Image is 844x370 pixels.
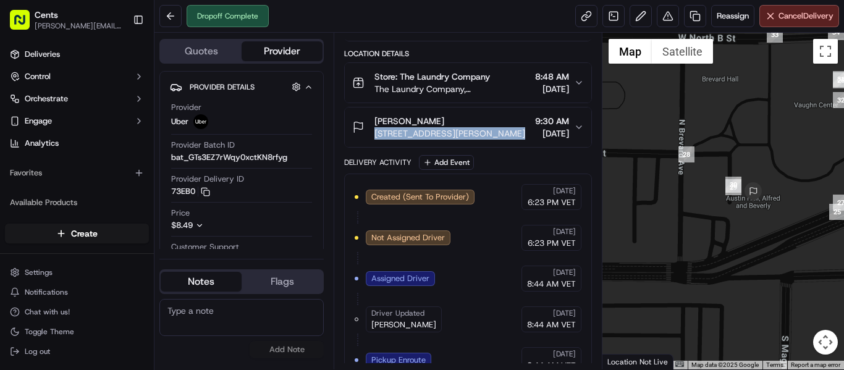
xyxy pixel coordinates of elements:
[5,5,128,35] button: Cents[PERSON_NAME][EMAIL_ADDRESS][PERSON_NAME][DOMAIN_NAME]
[374,127,525,140] span: [STREET_ADDRESS][PERSON_NAME]
[609,39,652,64] button: Show street map
[12,12,37,37] img: Nash
[26,118,48,140] img: 8571987876998_91fb9ceb93ad5c398215_72.jpg
[652,39,713,64] button: Show satellite imagery
[527,319,576,330] span: 8:44 AM VET
[528,197,576,208] span: 6:23 PM VET
[25,71,51,82] span: Control
[344,49,592,59] div: Location Details
[5,264,149,281] button: Settings
[5,133,149,153] a: Analytics
[374,115,444,127] span: [PERSON_NAME]
[678,146,694,162] div: 28
[161,41,242,61] button: Quotes
[171,242,239,253] span: Customer Support
[210,122,225,137] button: Start new chat
[5,343,149,360] button: Log out
[691,361,759,368] span: Map data ©2025 Google
[527,279,576,290] span: 8:44 AM VET
[779,11,833,22] span: Cancel Delivery
[371,232,445,243] span: Not Assigned Driver
[171,102,201,113] span: Provider
[12,161,83,170] div: Past conversations
[193,114,208,129] img: uber-new-logo.jpeg
[35,9,58,21] button: Cents
[56,118,203,130] div: Start new chat
[528,238,576,249] span: 6:23 PM VET
[103,225,107,235] span: •
[38,191,100,201] span: [PERSON_NAME]
[766,361,783,368] a: Terms (opens in new tab)
[242,272,323,292] button: Flags
[5,303,149,321] button: Chat with us!
[535,127,569,140] span: [DATE]
[711,5,754,27] button: Reassign
[99,271,203,293] a: 💻API Documentation
[5,111,149,131] button: Engage
[553,227,576,237] span: [DATE]
[759,5,839,27] button: CancelDelivery
[25,225,35,235] img: 1736555255976-a54dd68f-1ca7-489b-9aae-adbdc363a1c4
[813,330,838,355] button: Map camera controls
[553,308,576,318] span: [DATE]
[371,308,424,318] span: Driver Updated
[371,273,429,284] span: Assigned Driver
[56,130,170,140] div: We're available if you need us!
[5,323,149,340] button: Toggle Theme
[5,44,149,64] a: Deliveries
[171,208,190,219] span: Price
[767,27,783,43] div: 33
[38,225,100,235] span: [PERSON_NAME]
[553,349,576,359] span: [DATE]
[171,186,210,197] button: 73EB0
[109,191,135,201] span: [DATE]
[5,193,149,212] div: Available Products
[725,179,741,195] div: 29
[12,180,32,200] img: Masood Aslam
[25,327,74,337] span: Toggle Theme
[345,63,591,103] button: Store: The Laundry CompanyThe Laundry Company, [GEOGRAPHIC_DATA][US_STATE], [GEOGRAPHIC_DATA]8:48...
[171,220,280,231] button: $8.49
[25,49,60,60] span: Deliveries
[725,177,741,193] div: 30
[535,115,569,127] span: 9:30 AM
[5,284,149,301] button: Notifications
[171,116,188,127] span: Uber
[344,158,411,167] div: Delivery Activity
[25,347,50,356] span: Log out
[371,355,426,366] span: Pickup Enroute
[553,267,576,277] span: [DATE]
[602,354,673,369] div: Location Not Live
[123,279,150,288] span: Pylon
[25,192,35,202] img: 1736555255976-a54dd68f-1ca7-489b-9aae-adbdc363a1c4
[171,140,235,151] span: Provider Batch ID
[109,225,135,235] span: [DATE]
[35,21,123,31] button: [PERSON_NAME][EMAIL_ADDRESS][PERSON_NAME][DOMAIN_NAME]
[345,107,591,147] button: [PERSON_NAME][STREET_ADDRESS][PERSON_NAME]9:30 AM[DATE]
[813,39,838,64] button: Toggle fullscreen view
[7,271,99,293] a: 📗Knowledge Base
[419,155,474,170] button: Add Event
[171,220,193,230] span: $8.49
[25,93,68,104] span: Orchestrate
[5,163,149,183] div: Favorites
[12,49,225,69] p: Welcome 👋
[25,287,68,297] span: Notifications
[553,186,576,196] span: [DATE]
[535,83,569,95] span: [DATE]
[171,152,287,163] span: bat_GTs3EZ7rWqy0xctKN8rfyg
[71,227,98,240] span: Create
[12,118,35,140] img: 1736555255976-a54dd68f-1ca7-489b-9aae-adbdc363a1c4
[717,11,749,22] span: Reassign
[25,116,52,127] span: Engage
[242,41,323,61] button: Provider
[5,67,149,86] button: Control
[87,278,150,288] a: Powered byPylon
[190,82,255,92] span: Provider Details
[371,191,469,203] span: Created (Sent To Provider)
[606,353,646,369] a: Open this area in Google Maps (opens a new window)
[12,213,32,233] img: Asif Zaman Khan
[371,319,436,330] span: [PERSON_NAME]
